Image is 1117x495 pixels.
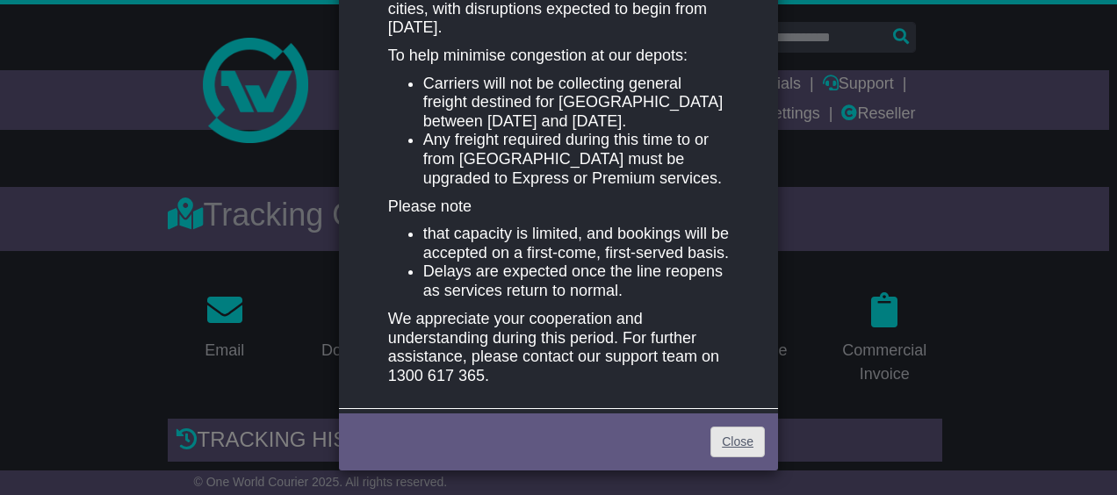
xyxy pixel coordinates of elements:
p: Please note [388,197,729,217]
li: Delays are expected once the line reopens as services return to normal. [423,262,729,300]
p: To help minimise congestion at our depots: [388,47,729,66]
li: Carriers will not be collecting general freight destined for [GEOGRAPHIC_DATA] between [DATE] and... [423,75,729,132]
a: Close [710,427,765,457]
li: that capacity is limited, and bookings will be accepted on a first-come, first-served basis. [423,225,729,262]
p: We appreciate your cooperation and understanding during this period. For further assistance, plea... [388,310,729,385]
li: Any freight required during this time to or from [GEOGRAPHIC_DATA] must be upgraded to Express or... [423,131,729,188]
